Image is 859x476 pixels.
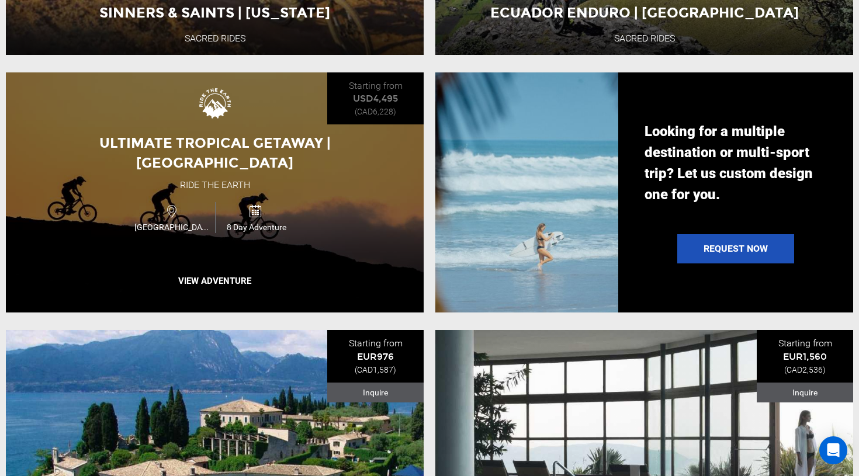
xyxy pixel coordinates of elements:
[180,179,250,192] div: Ride the Earth
[677,234,794,263] a: Request Now
[192,81,238,127] img: images
[157,266,273,296] button: View Adventure
[645,121,827,205] p: Looking for a multiple destination or multi-sport trip? Let us custom design one for you.
[99,134,331,171] span: Ultimate Tropical Getaway | [GEOGRAPHIC_DATA]
[216,221,299,233] span: 8 Day Adventure
[819,436,847,464] div: Open Intercom Messenger
[131,221,215,233] span: [GEOGRAPHIC_DATA]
